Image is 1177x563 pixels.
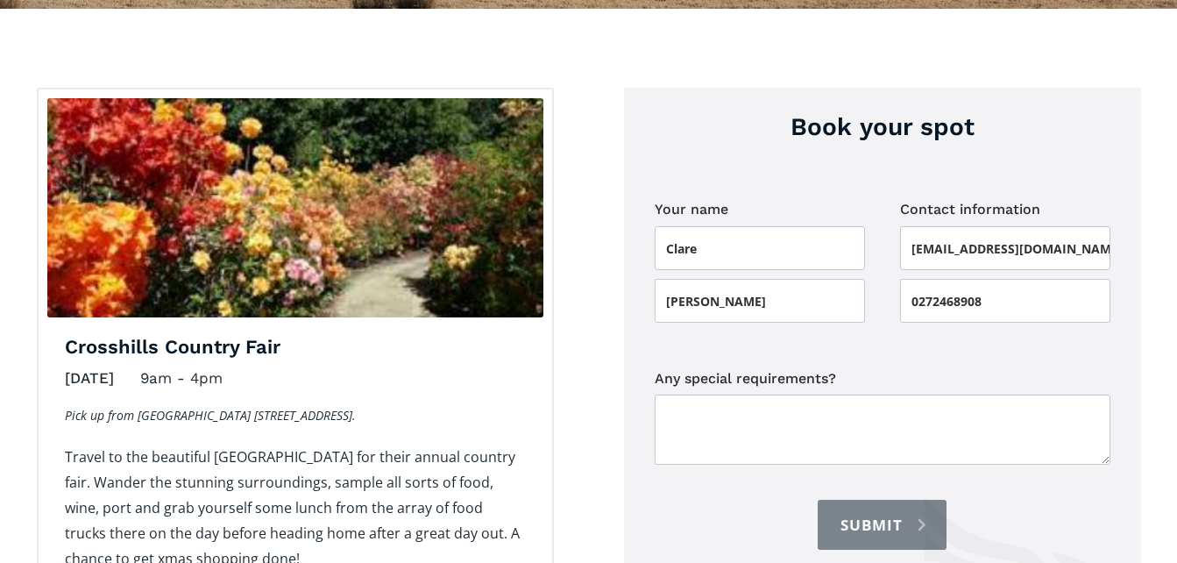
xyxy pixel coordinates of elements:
[65,335,526,360] h3: Crosshills Country Fair
[655,110,1110,144] h3: Book your spot
[655,226,865,270] input: First name
[900,226,1110,270] input: Email
[655,196,728,222] legend: Your name
[65,365,114,392] div: [DATE]
[655,367,1110,390] label: Any special requirements?
[900,196,1040,222] legend: Contact information
[140,365,223,392] div: 9am - 4pm
[818,500,946,550] input: Submit
[65,404,526,426] p: Pick up from [GEOGRAPHIC_DATA] [STREET_ADDRESS].
[47,98,543,317] img: Crosshills Gardens
[655,279,865,323] input: Last name
[900,279,1110,323] input: Phone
